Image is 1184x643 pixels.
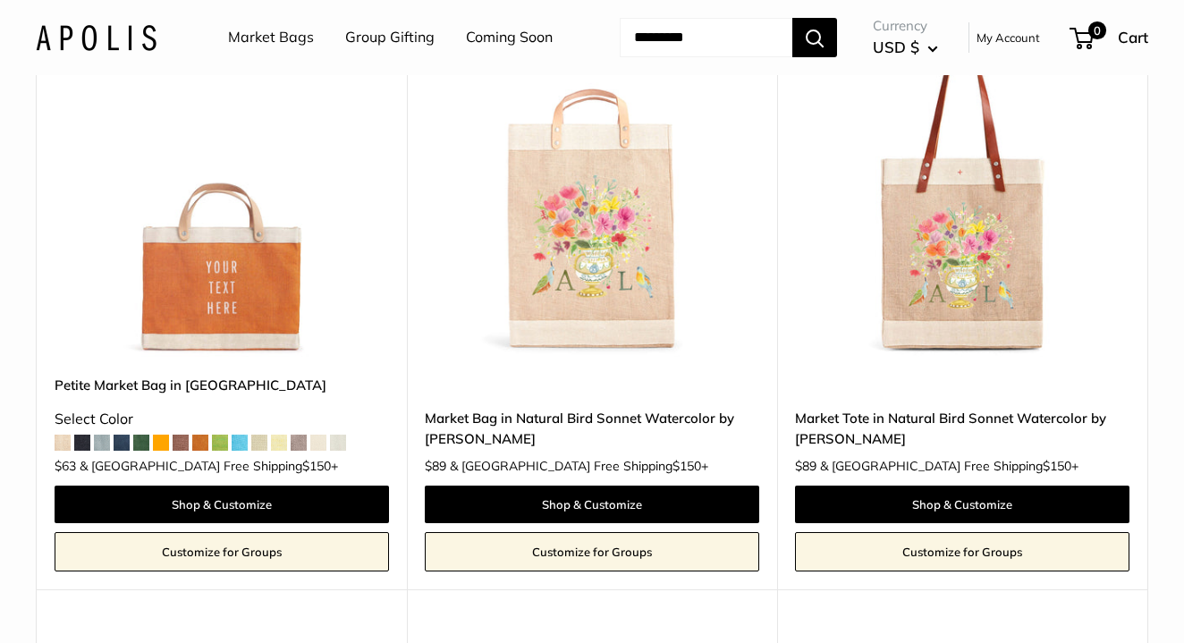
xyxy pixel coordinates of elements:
[55,375,389,395] a: Petite Market Bag in [GEOGRAPHIC_DATA]
[977,27,1040,48] a: My Account
[425,22,759,357] a: description_Our first Bird Sonnet Watercolor Collaboration with Amy Logsdondescription_Effortless...
[795,408,1129,450] a: Market Tote in Natural Bird Sonnet Watercolor by [PERSON_NAME]
[820,460,1078,472] span: & [GEOGRAPHIC_DATA] Free Shipping +
[425,486,759,523] a: Shop & Customize
[672,458,701,474] span: $150
[795,22,1129,357] img: description_Market Tote in Natural Bird Sonnet Watercolor by Amy Logsdon
[792,18,837,57] button: Search
[228,24,314,51] a: Market Bags
[620,18,792,57] input: Search...
[1071,23,1148,52] a: 0 Cart
[55,532,389,571] a: Customize for Groups
[425,408,759,450] a: Market Bag in Natural Bird Sonnet Watercolor by [PERSON_NAME]
[55,458,76,474] span: $63
[345,24,435,51] a: Group Gifting
[36,24,156,50] img: Apolis
[450,460,708,472] span: & [GEOGRAPHIC_DATA] Free Shipping +
[302,458,331,474] span: $150
[80,460,338,472] span: & [GEOGRAPHIC_DATA] Free Shipping +
[1118,28,1148,47] span: Cart
[425,532,759,571] a: Customize for Groups
[466,24,553,51] a: Coming Soon
[795,532,1129,571] a: Customize for Groups
[873,33,938,62] button: USD $
[873,13,938,38] span: Currency
[55,22,389,357] img: description_Make it yours with custom printed text.
[1043,458,1071,474] span: $150
[1088,21,1106,39] span: 0
[795,486,1129,523] a: Shop & Customize
[795,458,816,474] span: $89
[795,22,1129,357] a: description_Market Tote in Natural Bird Sonnet Watercolor by Amy Logsdondescription_The artist's ...
[14,575,191,629] iframe: Sign Up via Text for Offers
[425,458,446,474] span: $89
[55,406,389,433] div: Select Color
[425,22,759,357] img: description_Our first Bird Sonnet Watercolor Collaboration with Amy Logsdon
[873,38,919,56] span: USD $
[55,22,389,357] a: description_Make it yours with custom printed text.Petite Market Bag in Citrus
[55,486,389,523] a: Shop & Customize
